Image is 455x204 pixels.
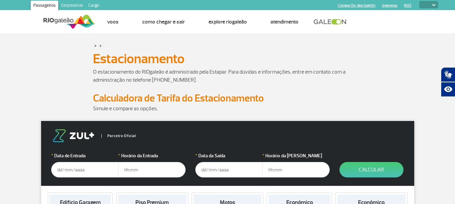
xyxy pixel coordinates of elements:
[441,67,455,82] button: Abrir tradutor de língua de sinais.
[262,162,330,177] input: hh:mm
[93,68,362,84] p: O estacionamento do RIOgaleão é administrado pela Estapar. Para dúvidas e informações, entre em c...
[86,1,102,11] a: Cargo
[339,162,403,177] button: Calcular
[58,1,86,11] a: Corporativo
[51,152,119,159] label: Data de Entrada
[118,162,186,177] input: hh:mm
[441,82,455,97] button: Abrir recursos assistivos.
[262,152,330,159] label: Horário da [PERSON_NAME]
[93,105,362,113] p: Simule e compare as opções.
[51,129,96,142] img: logo-zul.png
[31,1,58,11] a: Passageiros
[101,134,136,138] span: Parceiro Oficial
[441,67,455,97] div: Plugin de acessibilidade da Hand Talk.
[94,42,97,49] a: >
[404,3,412,8] a: RQS
[195,162,263,177] input: dd/mm/aaaa
[270,18,298,25] a: Atendimento
[208,18,247,25] a: Explore RIOgaleão
[93,92,362,105] h2: Calculadora de Tarifa do Estacionamento
[51,162,119,177] input: dd/mm/aaaa
[107,18,119,25] a: Voos
[338,3,376,8] a: Compra On-line GaleOn
[142,18,185,25] a: Como chegar e sair
[118,152,186,159] label: Horário da Entrada
[382,3,397,8] a: Imprensa
[99,42,102,49] a: >
[93,53,362,65] h1: Estacionamento
[195,152,263,159] label: Data da Saída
